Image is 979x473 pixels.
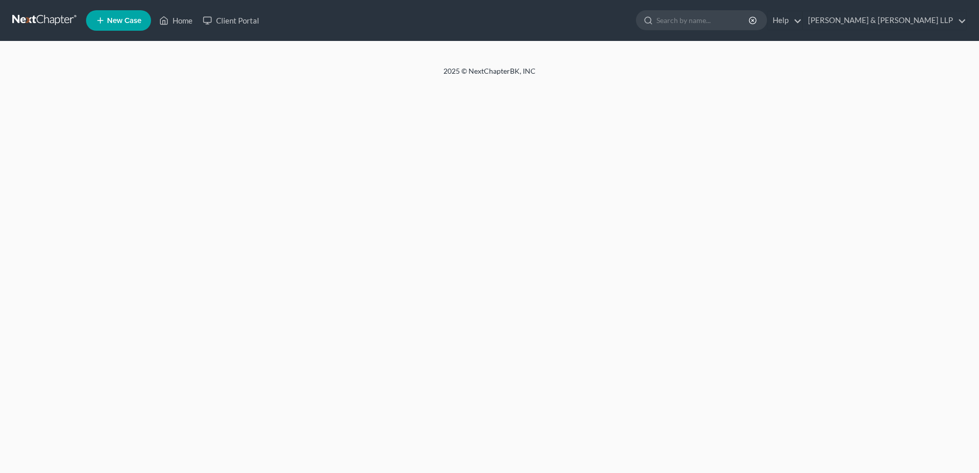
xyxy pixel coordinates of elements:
a: Home [154,11,198,30]
a: [PERSON_NAME] & [PERSON_NAME] LLP [803,11,966,30]
a: Client Portal [198,11,264,30]
div: 2025 © NextChapterBK, INC [198,66,781,84]
input: Search by name... [656,11,750,30]
a: Help [768,11,802,30]
span: New Case [107,17,141,25]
